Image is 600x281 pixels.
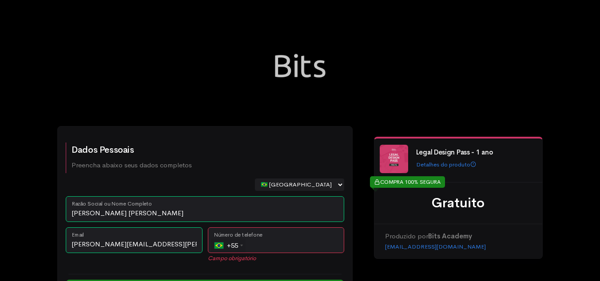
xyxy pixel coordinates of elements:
strong: Bits Academy [428,232,472,240]
div: Gratuito [385,193,532,213]
input: Email [66,227,203,253]
div: Brazil (Brasil): +55 [211,238,246,253]
a: Detalhes do produto [416,161,476,168]
em: Campo obrigatório [208,254,256,262]
p: Produzido por [385,231,532,241]
img: LEGAL%20DESIGN_Ementa%20Banco%20Semear%20(600%C2%A0%C3%97%C2%A0600%C2%A0px)%20(1).png [380,145,408,173]
h2: Dados Pessoais [72,145,192,155]
h4: Legal Design Pass - 1 ano [416,149,534,156]
p: Preencha abaixo seus dados completos [72,160,192,170]
a: [EMAIL_ADDRESS][DOMAIN_NAME] [385,243,486,250]
div: +55 [215,238,246,253]
div: COMPRA 100% SEGURA [370,176,445,188]
img: Bits Academy [256,21,345,110]
input: Nome Completo [66,196,344,222]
